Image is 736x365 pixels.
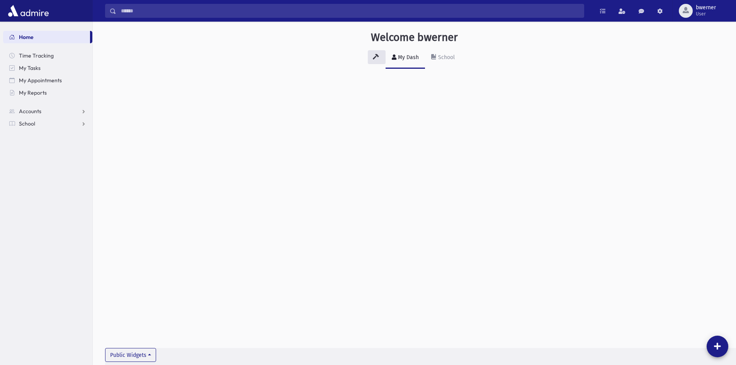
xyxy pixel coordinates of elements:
span: My Reports [19,89,47,96]
span: My Tasks [19,65,41,71]
span: User [696,11,716,17]
h3: Welcome bwerner [371,31,458,44]
a: My Tasks [3,62,92,74]
a: My Appointments [3,74,92,87]
input: Search [116,4,584,18]
img: AdmirePro [6,3,51,19]
button: Public Widgets [105,348,156,362]
span: Time Tracking [19,52,54,59]
a: School [3,117,92,130]
div: School [437,54,455,61]
a: Home [3,31,90,43]
a: My Reports [3,87,92,99]
div: My Dash [396,54,419,61]
span: Home [19,34,34,41]
span: bwerner [696,5,716,11]
span: My Appointments [19,77,62,84]
span: School [19,120,35,127]
a: Time Tracking [3,49,92,62]
a: School [425,47,461,69]
a: My Dash [386,47,425,69]
span: Accounts [19,108,41,115]
a: Accounts [3,105,92,117]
